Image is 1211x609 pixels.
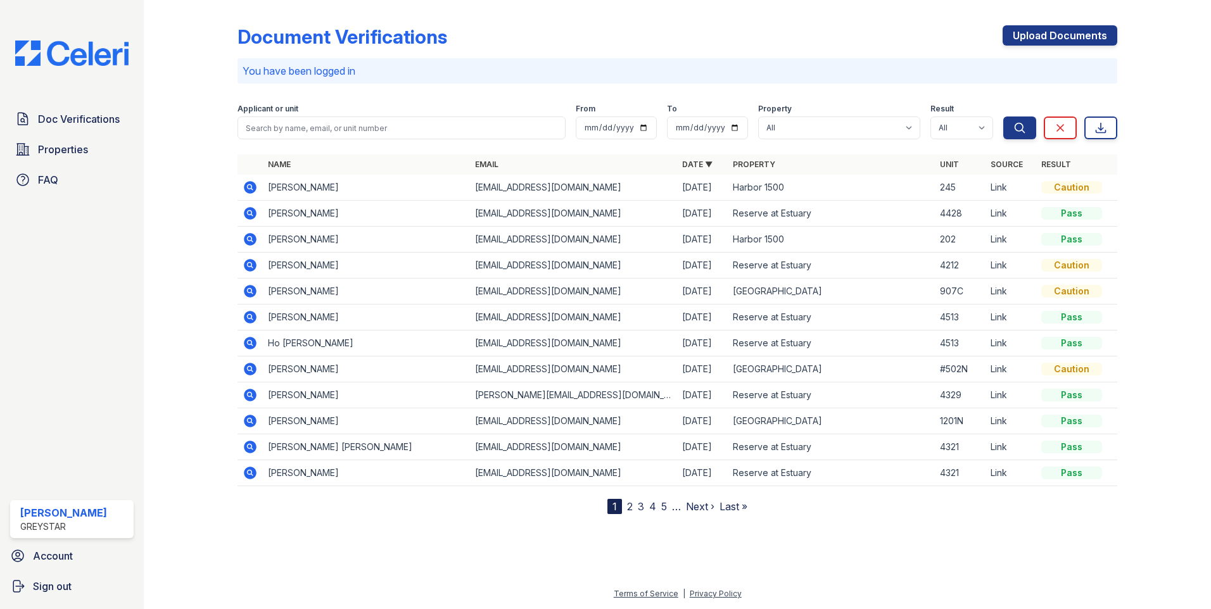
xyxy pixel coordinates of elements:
div: [PERSON_NAME] [20,505,107,520]
img: CE_Logo_Blue-a8612792a0a2168367f1c8372b55b34899dd931a85d93a1a3d3e32e68fde9ad4.png [5,41,139,66]
a: Name [268,160,291,169]
td: Link [986,175,1036,201]
td: [PERSON_NAME] [263,460,470,486]
div: Document Verifications [238,25,447,48]
a: 5 [661,500,667,513]
td: [GEOGRAPHIC_DATA] [728,408,935,434]
td: Reserve at Estuary [728,382,935,408]
td: [EMAIL_ADDRESS][DOMAIN_NAME] [470,201,677,227]
td: 4321 [935,460,986,486]
td: [DATE] [677,408,728,434]
td: [EMAIL_ADDRESS][DOMAIN_NAME] [470,356,677,382]
td: Link [986,408,1036,434]
div: Caution [1041,259,1102,272]
td: 202 [935,227,986,253]
span: Properties [38,142,88,157]
td: Reserve at Estuary [728,434,935,460]
a: Email [475,160,498,169]
td: Reserve at Estuary [728,460,935,486]
a: 3 [638,500,644,513]
a: Property [733,160,775,169]
div: Pass [1041,467,1102,479]
td: [PERSON_NAME] [263,227,470,253]
span: Sign out [33,579,72,594]
td: [PERSON_NAME] [263,253,470,279]
td: [DATE] [677,304,728,330]
td: Link [986,434,1036,460]
input: Search by name, email, or unit number [238,116,566,139]
div: Caution [1041,363,1102,375]
label: Applicant or unit [238,104,298,114]
td: [PERSON_NAME] [263,175,470,201]
a: 2 [627,500,633,513]
div: Caution [1041,285,1102,298]
td: [DATE] [677,382,728,408]
div: Pass [1041,207,1102,220]
td: [DATE] [677,460,728,486]
a: FAQ [10,167,134,192]
label: To [667,104,677,114]
td: [DATE] [677,434,728,460]
td: Reserve at Estuary [728,304,935,330]
a: Unit [940,160,959,169]
div: Caution [1041,181,1102,194]
a: Date ▼ [682,160,713,169]
td: 4513 [935,330,986,356]
a: Last » [720,500,747,513]
td: [DATE] [677,356,728,382]
td: [EMAIL_ADDRESS][DOMAIN_NAME] [470,253,677,279]
td: [PERSON_NAME] [263,356,470,382]
div: Greystar [20,520,107,533]
td: Link [986,253,1036,279]
td: [GEOGRAPHIC_DATA] [728,356,935,382]
td: Harbor 1500 [728,227,935,253]
td: [EMAIL_ADDRESS][DOMAIN_NAME] [470,408,677,434]
a: 4 [649,500,656,513]
td: Reserve at Estuary [728,201,935,227]
div: 1 [607,499,622,514]
a: Privacy Policy [690,589,742,598]
td: 245 [935,175,986,201]
td: 907C [935,279,986,304]
td: Link [986,460,1036,486]
a: Properties [10,137,134,162]
td: [EMAIL_ADDRESS][DOMAIN_NAME] [470,330,677,356]
td: Ho [PERSON_NAME] [263,330,470,356]
td: [DATE] [677,330,728,356]
td: [PERSON_NAME][EMAIL_ADDRESS][DOMAIN_NAME] [470,382,677,408]
div: Pass [1041,233,1102,246]
td: [DATE] [677,227,728,253]
div: | [683,589,685,598]
span: Doc Verifications [38,111,120,127]
td: [EMAIL_ADDRESS][DOMAIN_NAME] [470,304,677,330]
label: Result [930,104,954,114]
span: FAQ [38,172,58,187]
td: [EMAIL_ADDRESS][DOMAIN_NAME] [470,279,677,304]
td: [PERSON_NAME] [263,201,470,227]
td: Reserve at Estuary [728,330,935,356]
td: Link [986,304,1036,330]
a: Next › [686,500,714,513]
td: Link [986,201,1036,227]
td: 4428 [935,201,986,227]
span: … [672,499,681,514]
td: [DATE] [677,279,728,304]
a: Account [5,543,139,568]
div: Pass [1041,337,1102,349]
a: Result [1041,160,1071,169]
label: Property [758,104,792,114]
p: You have been logged in [243,63,1112,78]
td: [DATE] [677,201,728,227]
td: 4321 [935,434,986,460]
td: Link [986,279,1036,304]
div: Pass [1041,389,1102,401]
td: [EMAIL_ADDRESS][DOMAIN_NAME] [470,227,677,253]
td: [PERSON_NAME] [263,382,470,408]
td: 4329 [935,382,986,408]
td: [PERSON_NAME] [263,304,470,330]
div: Pass [1041,441,1102,453]
td: Link [986,227,1036,253]
a: Sign out [5,574,139,599]
td: [DATE] [677,253,728,279]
